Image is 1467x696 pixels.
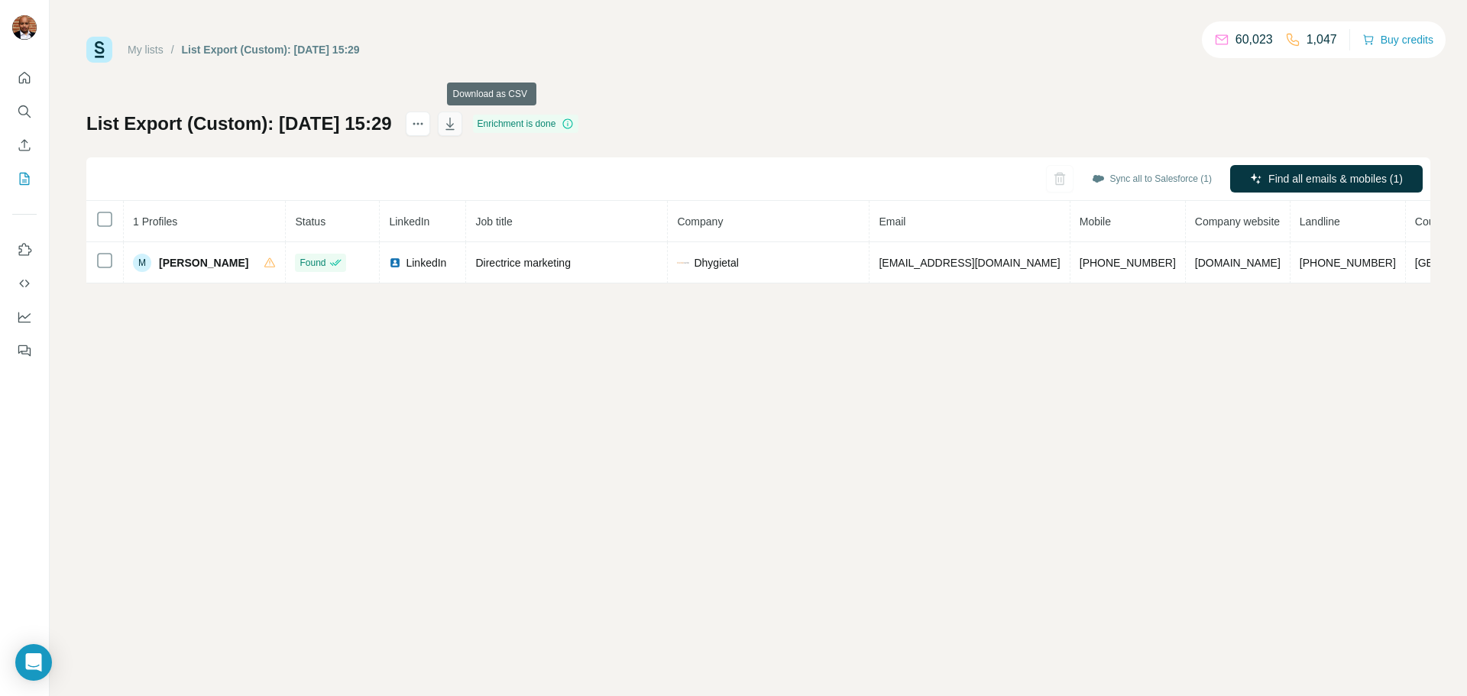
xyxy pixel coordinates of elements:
span: Country [1415,215,1452,228]
div: Enrichment is done [473,115,579,133]
a: My lists [128,44,164,56]
button: Quick start [12,64,37,92]
img: Surfe Logo [86,37,112,63]
button: Use Surfe API [12,270,37,297]
span: LinkedIn [389,215,429,228]
p: 60,023 [1235,31,1273,49]
div: M [133,254,151,272]
span: Company website [1195,215,1280,228]
p: 1,047 [1307,31,1337,49]
button: Sync all to Salesforce (1) [1081,167,1222,190]
span: LinkedIn [406,255,446,270]
button: Dashboard [12,303,37,331]
span: Found [300,256,325,270]
h1: List Export (Custom): [DATE] 15:29 [86,112,392,136]
button: Search [12,98,37,125]
img: company-logo [677,257,689,269]
span: Directrice marketing [475,257,570,269]
button: Use Surfe on LinkedIn [12,236,37,264]
span: [PERSON_NAME] [159,255,248,270]
span: 1 Profiles [133,215,177,228]
span: [EMAIL_ADDRESS][DOMAIN_NAME] [879,257,1060,269]
span: Company [677,215,723,228]
span: Landline [1300,215,1340,228]
button: My lists [12,165,37,193]
button: Enrich CSV [12,131,37,159]
span: Email [879,215,905,228]
span: Status [295,215,325,228]
span: Mobile [1080,215,1111,228]
span: Job title [475,215,512,228]
button: Feedback [12,337,37,364]
li: / [171,42,174,57]
button: actions [406,112,430,136]
div: Open Intercom Messenger [15,644,52,681]
span: [DOMAIN_NAME] [1195,257,1281,269]
span: Find all emails & mobiles (1) [1268,171,1403,186]
img: Avatar [12,15,37,40]
button: Buy credits [1362,29,1433,50]
img: LinkedIn logo [389,257,401,269]
button: Find all emails & mobiles (1) [1230,165,1423,193]
span: [PHONE_NUMBER] [1300,257,1396,269]
span: Dhygietal [694,255,738,270]
span: [PHONE_NUMBER] [1080,257,1176,269]
div: List Export (Custom): [DATE] 15:29 [182,42,360,57]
